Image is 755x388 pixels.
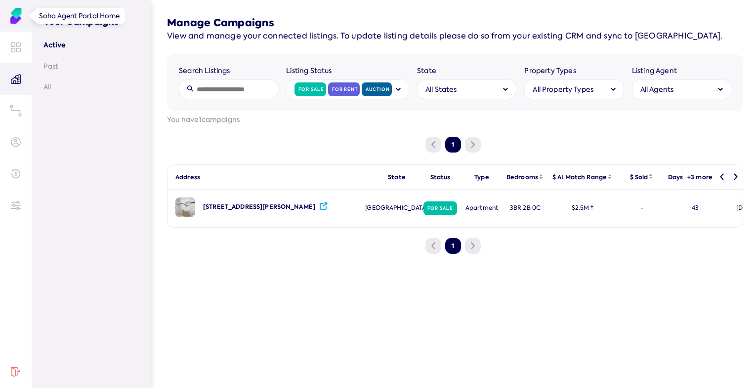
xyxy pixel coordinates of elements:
[175,197,195,217] img: image
[298,86,324,92] label: For Sale
[43,62,139,71] a: Past
[417,66,516,76] label: State
[43,40,139,50] a: Active
[687,173,713,181] div: +3 more
[572,204,594,212] div: $ 2.5M
[167,30,743,42] p: View and manage your connected listings. To update listing details please do so from your existin...
[524,66,624,76] label: Property Types
[445,137,461,153] button: 1
[616,190,668,227] div: -
[332,86,358,92] label: For Rent
[167,115,743,125] label: You have 1 campaigns
[445,238,461,254] button: 1
[430,173,451,181] div: Status
[506,173,544,181] div: Bedrooms
[427,205,453,211] label: For Sale
[552,173,613,181] div: $ AI Match Range
[366,86,389,92] label: Auction
[167,16,743,30] h5: Manage Campaigns
[502,190,549,227] div: 3BR 2B 0C
[630,173,654,181] div: $ Sold
[632,66,731,76] label: Listing Agent
[388,173,406,181] div: State
[179,66,278,76] label: Search Listings
[43,4,139,28] h3: Your Campaigns
[203,203,315,211] div: [STREET_ADDRESS][PERSON_NAME]
[462,190,502,227] div: apartment
[43,82,139,91] a: All
[668,190,723,227] div: 43
[286,66,409,76] label: Listing Status
[8,8,24,24] img: Soho Agent Portal Home
[375,190,419,227] div: [GEOGRAPHIC_DATA]
[474,173,489,181] div: Type
[168,173,375,181] div: Address
[668,173,723,181] div: Days on Market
